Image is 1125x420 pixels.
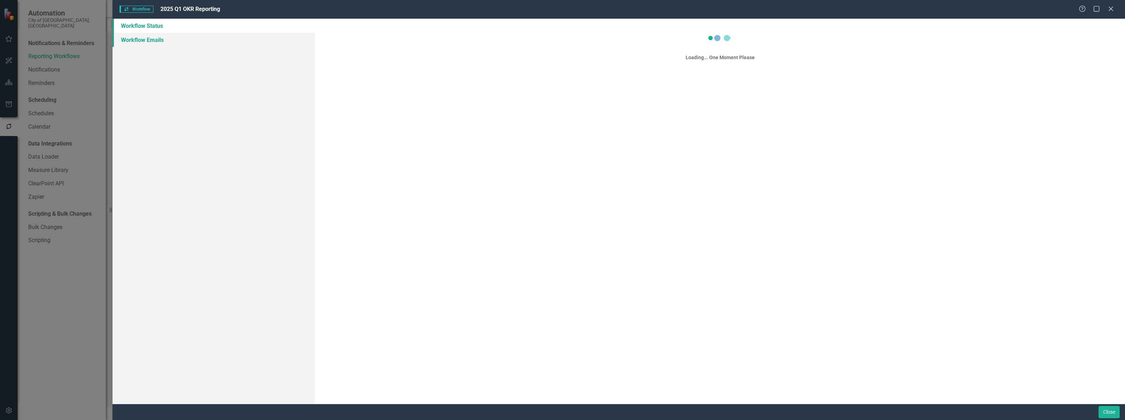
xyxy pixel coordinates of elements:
[160,6,220,12] span: 2025 Q1 OKR Reporting
[322,24,1118,64] div: Workflow Status
[112,19,315,33] a: Workflow Status
[112,33,315,47] a: Workflow Emails
[1099,406,1120,418] button: Close
[686,54,755,61] div: Loading... One Moment Please
[120,6,153,13] span: Workflow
